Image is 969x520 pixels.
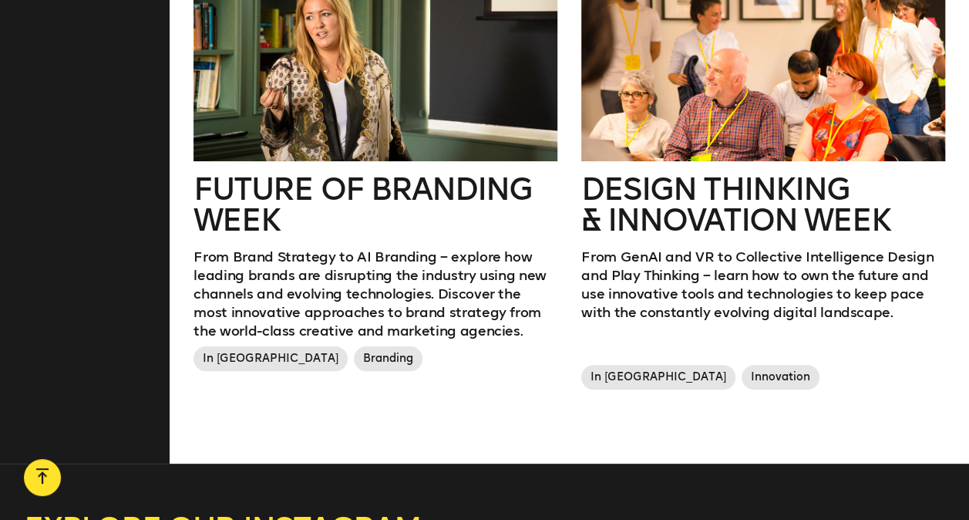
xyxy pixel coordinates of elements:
[354,346,422,371] span: Branding
[581,365,735,390] span: In [GEOGRAPHIC_DATA]
[581,248,944,322] p: From GenAI and VR to Collective Intelligence Design and Play Thinking – learn how to own the futu...
[193,174,557,235] h2: Future of branding week
[193,248,557,340] p: From Brand Strategy to AI Branding – explore how leading brands are disrupting the industry using...
[742,365,819,390] span: Innovation
[581,174,944,235] h2: Design Thinking & innovation Week
[193,346,348,371] span: In [GEOGRAPHIC_DATA]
